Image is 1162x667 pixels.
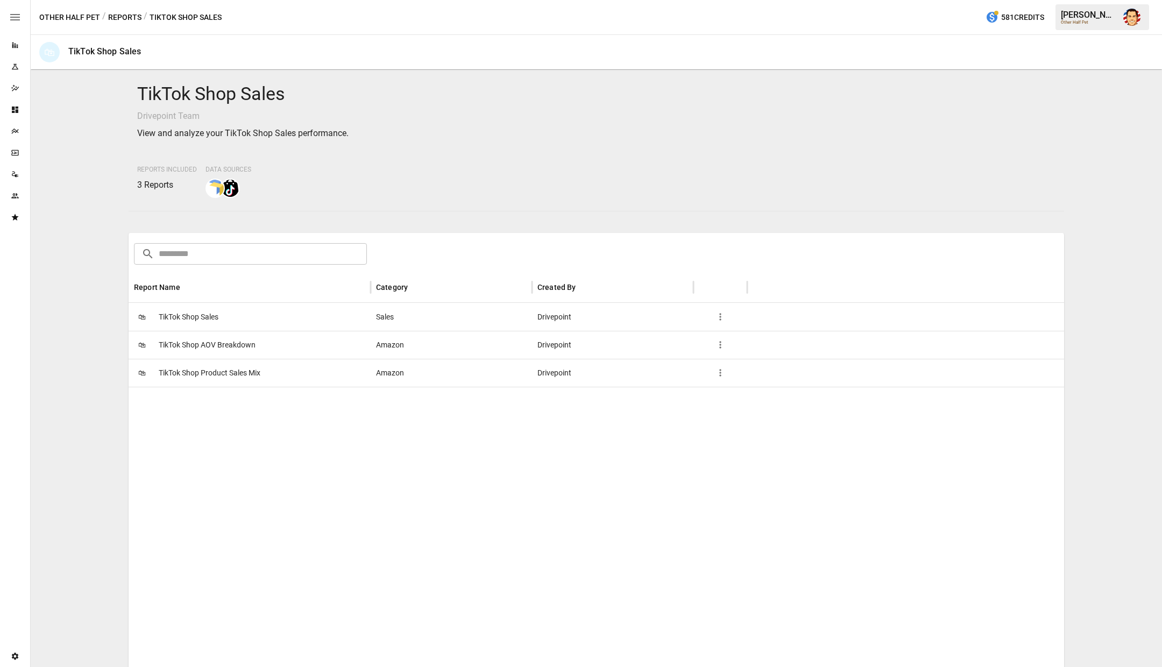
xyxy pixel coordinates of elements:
button: Sort [181,280,196,295]
p: 3 Reports [137,179,197,191]
div: Sales [371,303,532,331]
button: Reports [108,11,141,24]
button: 581Credits [981,8,1048,27]
div: Other Half Pet [1061,20,1117,25]
div: Drivepoint [532,331,693,359]
span: 🛍 [134,337,150,353]
p: View and analyze your TikTok Shop Sales performance. [137,127,1055,140]
div: Drivepoint [532,359,693,387]
img: Austin Gardner-Smith [1123,9,1140,26]
span: Reports Included [137,166,197,173]
span: 🛍 [134,365,150,381]
span: Data Sources [206,166,251,173]
div: 🛍 [39,42,60,62]
div: TikTok Shop Sales [68,46,141,56]
img: smart model [207,180,224,197]
div: / [144,11,147,24]
span: TikTok Shop Product Sales Mix [159,359,260,387]
span: TikTok Shop Sales [159,303,218,331]
div: Amazon [371,359,532,387]
button: Sort [409,280,424,295]
div: Report Name [134,283,180,292]
img: tiktok [222,180,239,197]
div: [PERSON_NAME] [1061,10,1117,20]
button: Austin Gardner-Smith [1117,2,1147,32]
div: Amazon [371,331,532,359]
div: Drivepoint [532,303,693,331]
h4: TikTok Shop Sales [137,83,1055,105]
button: Sort [577,280,592,295]
div: / [102,11,106,24]
button: Other Half Pet [39,11,100,24]
span: 🛍 [134,309,150,325]
div: Category [376,283,408,292]
div: Created By [537,283,576,292]
span: TikTok Shop AOV Breakdown [159,331,256,359]
span: 581 Credits [1001,11,1044,24]
p: Drivepoint Team [137,110,1055,123]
